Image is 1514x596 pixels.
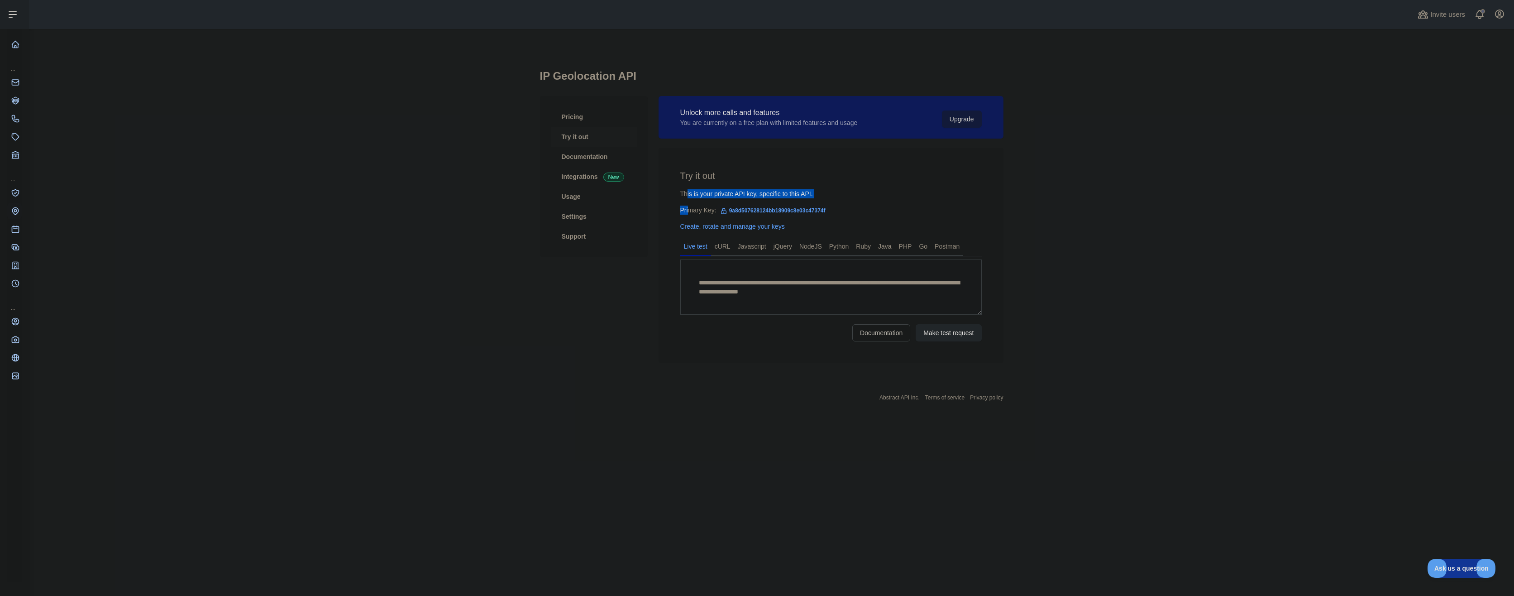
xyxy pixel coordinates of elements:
[895,239,916,254] a: PHP
[551,167,637,187] a: Integrations New
[874,239,895,254] a: Java
[680,169,982,182] h2: Try it out
[680,239,711,254] a: Live test
[852,239,874,254] a: Ruby
[680,118,858,127] div: You are currently on a free plan with limited features and usage
[551,187,637,207] a: Usage
[916,324,981,341] button: Make test request
[925,394,965,401] a: Terms of service
[551,226,637,246] a: Support
[1430,10,1465,20] span: Invite users
[680,189,982,198] div: This is your private API key, specific to this API.
[551,127,637,147] a: Try it out
[879,394,920,401] a: Abstract API Inc.
[942,111,982,128] button: Upgrade
[540,69,1003,91] h1: IP Geolocation API
[1428,559,1496,578] iframe: Toggle Customer Support
[603,173,624,182] span: New
[734,239,770,254] a: Javascript
[970,394,1003,401] a: Privacy policy
[7,165,22,183] div: ...
[7,54,22,72] div: ...
[931,239,963,254] a: Postman
[796,239,826,254] a: NodeJS
[826,239,853,254] a: Python
[680,107,858,118] div: Unlock more calls and features
[551,147,637,167] a: Documentation
[711,239,734,254] a: cURL
[716,204,829,217] span: 9a8d507628124bb18909c8e03c47374f
[680,206,982,215] div: Primary Key:
[915,239,931,254] a: Go
[1416,7,1467,22] button: Invite users
[770,239,796,254] a: jQuery
[852,324,910,341] a: Documentation
[680,223,785,230] a: Create, rotate and manage your keys
[551,207,637,226] a: Settings
[551,107,637,127] a: Pricing
[7,293,22,312] div: ...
